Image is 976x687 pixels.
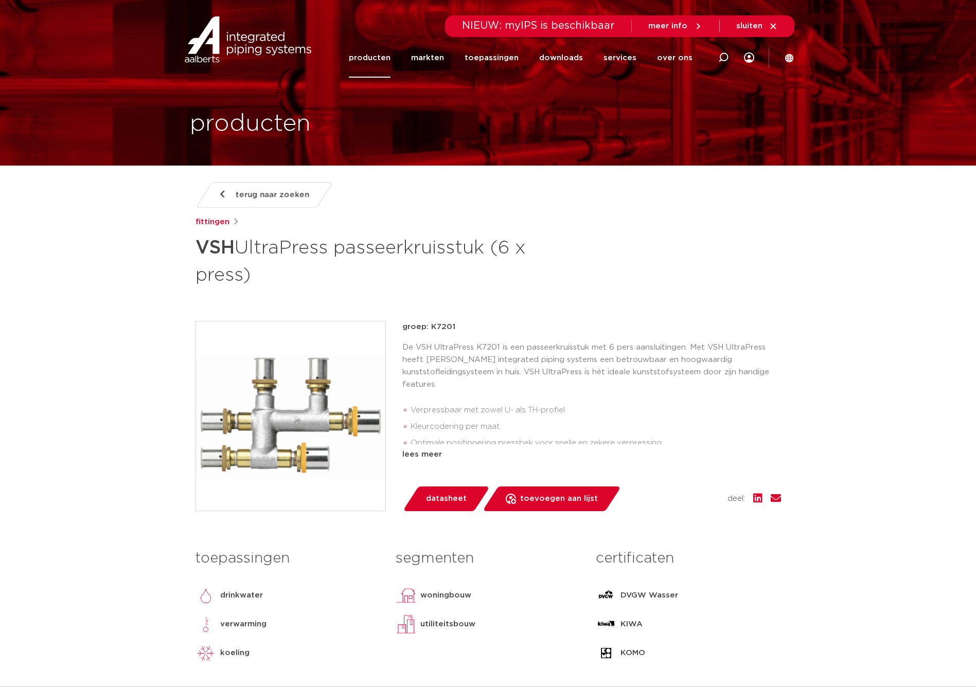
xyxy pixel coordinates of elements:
nav: Menu [349,38,693,78]
h3: toepassingen [196,548,380,569]
p: drinkwater [220,589,263,602]
a: datasheet [402,486,490,511]
p: verwarming [220,618,267,630]
a: services [604,38,636,78]
p: KIWA [620,618,643,630]
p: groep: K7201 [402,321,781,333]
span: meer info [648,22,687,30]
a: terug naar zoeken [195,182,333,208]
p: DVGW Wasser [620,589,678,602]
img: verwarming [196,614,216,635]
li: Kleurcodering per maat [411,419,781,435]
img: KOMO [596,643,616,663]
span: NIEUW: myIPS is beschikbaar [462,21,615,31]
a: markten [411,38,444,78]
h1: UltraPress passeerkruisstuk (6 x press) [196,232,582,288]
span: sluiten [736,22,762,30]
img: utiliteitsbouw [396,614,416,635]
span: deel: [727,493,745,505]
a: toepassingen [465,38,519,78]
img: KIWA [596,614,616,635]
a: producten [349,38,391,78]
span: terug naar zoeken [236,187,309,203]
p: utiliteitsbouw [420,618,475,630]
img: woningbouw [396,585,416,606]
a: fittingen [196,216,229,228]
p: KOMO [620,647,645,659]
h3: certificaten [596,548,780,569]
img: drinkwater [196,585,216,606]
h1: producten [190,107,311,140]
span: toevoegen aan lijst [520,491,598,507]
a: meer info [648,22,703,31]
a: downloads [539,38,583,78]
img: koeling [196,643,216,663]
img: DVGW Wasser [596,585,616,606]
p: De VSH UltraPress K7201 is een passeerkruisstuk met 6 pers aansluitingen. Met VSH UltraPress heef... [402,341,781,391]
span: datasheet [426,491,467,507]
li: Verpressbaar met zowel U- als TH-profiel [411,402,781,419]
li: Optimale positionering pressbek voor snelle en zekere verpressing [411,435,781,451]
a: over ons [657,38,693,78]
h3: segmenten [396,548,580,569]
strong: VSH [196,239,235,257]
div: lees meer [402,448,781,461]
p: woningbouw [420,589,471,602]
img: Product Image for VSH UltraPress passeerkruisstuk (6 x press) [196,321,385,511]
a: sluiten [736,22,778,31]
p: koeling [220,647,250,659]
